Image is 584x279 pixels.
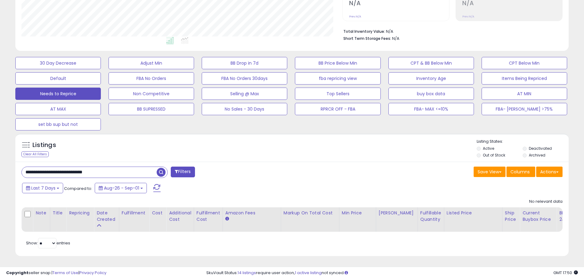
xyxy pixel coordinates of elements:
div: Markup on Total Cost [284,210,337,216]
div: Additional Cost [169,210,191,223]
button: buy box data [388,88,474,100]
th: The percentage added to the cost of goods (COGS) that forms the calculator for Min & Max prices. [281,207,339,232]
div: Clear All Filters [21,151,49,157]
button: AT MIN [482,88,567,100]
label: Deactivated [529,146,552,151]
div: Title [53,210,64,216]
button: FBA- [PERSON_NAME] >75% [482,103,567,115]
b: Short Term Storage Fees: [343,36,391,41]
h5: Listings [32,141,56,149]
button: Actions [536,167,563,177]
button: Top Sellers [295,88,380,100]
button: CPT Below Min [482,57,567,69]
a: 14 listings [238,270,256,276]
div: Amazon Fees [225,210,278,216]
button: FBA No Orders [109,72,194,85]
div: [PERSON_NAME] [379,210,415,216]
button: FBA No Orders 30days [202,72,287,85]
label: Out of Stock [483,153,505,158]
span: Last 7 Days [31,185,55,191]
button: No Sales - 30 Days [202,103,287,115]
div: Fulfillment Cost [197,210,220,223]
span: Compared to: [64,186,92,191]
a: Terms of Use [52,270,78,276]
div: Note [36,210,48,216]
li: N/A [343,27,558,35]
small: Prev: N/A [349,15,361,18]
button: Items Being Repriced [482,72,567,85]
div: Listed Price [447,210,500,216]
div: BB Share 24h. [559,210,582,223]
small: Prev: N/A [462,15,474,18]
small: Amazon Fees. [225,216,229,222]
label: Archived [529,153,545,158]
button: CPT & BB Below Min [388,57,474,69]
button: Default [15,72,101,85]
button: fba repricing view [295,72,380,85]
button: AT MAX [15,103,101,115]
p: Listing States: [477,139,569,145]
div: SkuVault Status: require user action, not synced. [206,270,578,276]
button: Aug-26 - Sep-01 [95,183,147,193]
div: Fulfillable Quantity [420,210,441,223]
div: seller snap | | [6,270,106,276]
b: Total Inventory Value: [343,29,385,34]
button: BB SUPRESSED [109,103,194,115]
button: FBA- MAX <=10% [388,103,474,115]
div: Fulfillment [122,210,147,216]
button: RPRCR OFF - FBA [295,103,380,115]
div: Repricing [69,210,91,216]
button: Filters [171,167,195,177]
button: Columns [506,167,535,177]
div: Ship Price [505,210,517,223]
span: 2025-09-9 17:50 GMT [553,270,578,276]
button: 30 Day Decrease [15,57,101,69]
button: BB Price Below Min [295,57,380,69]
div: Min Price [342,210,373,216]
span: Columns [510,169,530,175]
button: set bb sup but not [15,118,101,130]
div: Date Created [97,210,116,223]
div: Current Buybox Price [522,210,554,223]
button: Last 7 Days [22,183,63,193]
div: No relevant data [529,199,563,205]
button: Adjust Min [109,57,194,69]
strong: Copyright [6,270,29,276]
span: N/A [392,36,399,41]
button: Save View [474,167,506,177]
button: Selling @ Max [202,88,287,100]
button: Inventory Age [388,72,474,85]
span: Show: entries [26,240,70,246]
button: Needs to Reprice [15,88,101,100]
button: Non Competitive [109,88,194,100]
div: Cost [152,210,164,216]
span: Aug-26 - Sep-01 [104,185,139,191]
a: Privacy Policy [79,270,106,276]
a: 1 active listing [295,270,322,276]
label: Active [483,146,494,151]
button: BB Drop in 7d [202,57,287,69]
